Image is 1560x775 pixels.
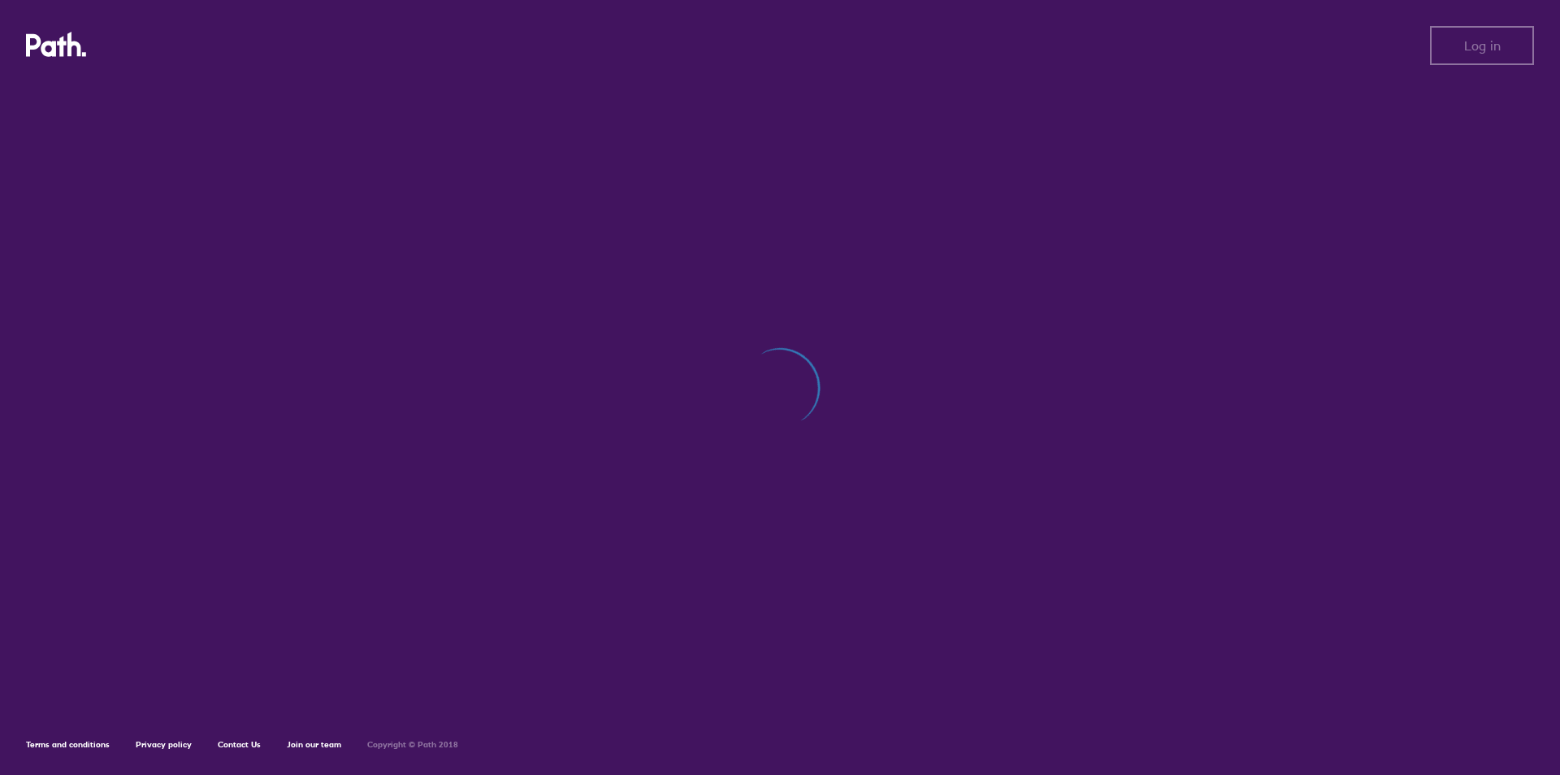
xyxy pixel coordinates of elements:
[287,739,341,750] a: Join our team
[1430,26,1534,65] button: Log in
[1464,38,1501,53] span: Log in
[218,739,261,750] a: Contact Us
[136,739,192,750] a: Privacy policy
[26,739,110,750] a: Terms and conditions
[367,740,458,750] h6: Copyright © Path 2018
